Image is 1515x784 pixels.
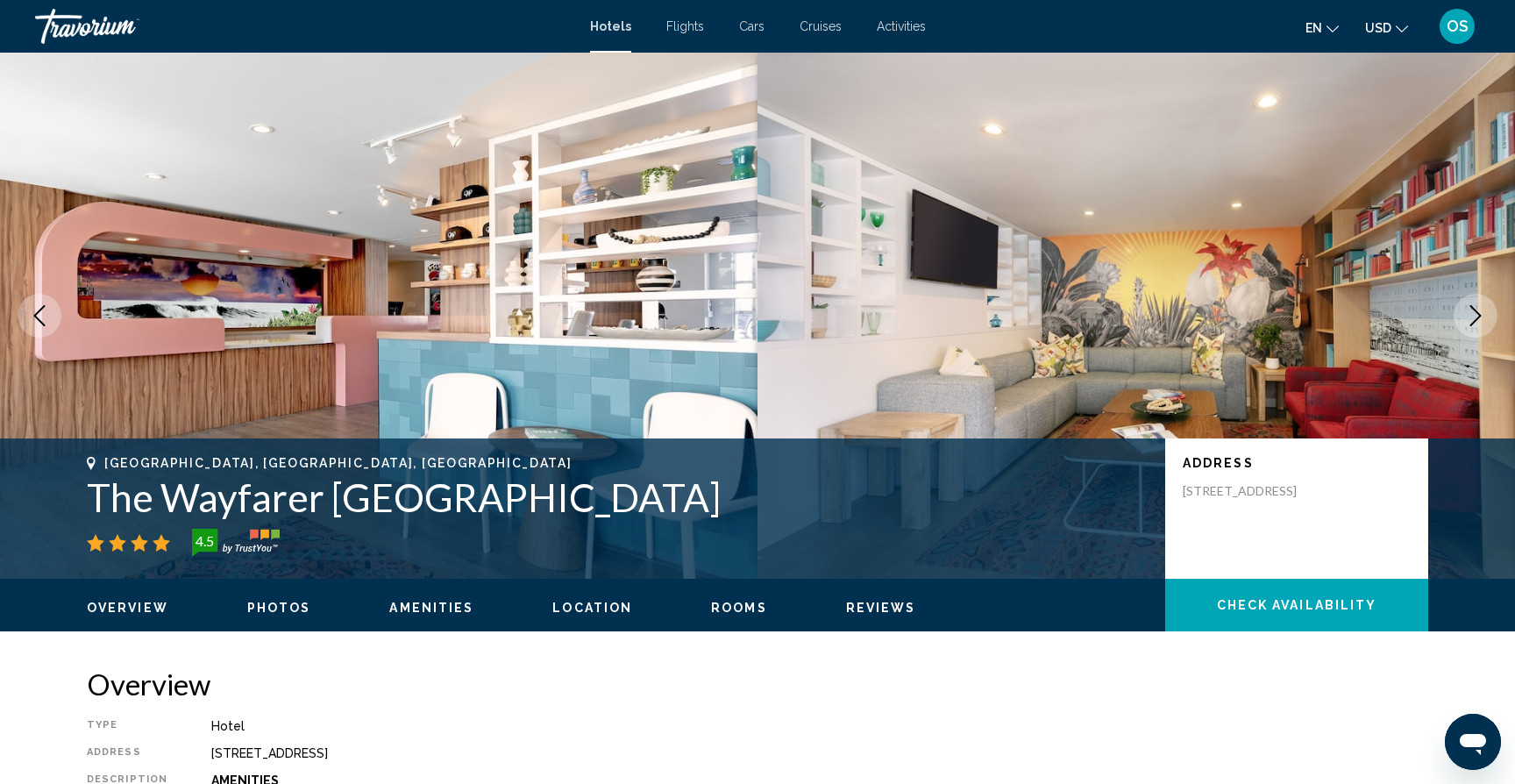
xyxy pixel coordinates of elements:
[87,719,167,733] div: Type
[192,529,280,557] img: trustyou-badge-hor.svg
[87,666,1428,702] h2: Overview
[846,600,916,616] button: Reviews
[87,746,167,760] div: Address
[1183,483,1323,499] p: [STREET_ADDRESS]
[711,601,767,615] span: Rooms
[211,746,1428,760] div: [STREET_ADDRESS]
[1305,21,1322,35] span: en
[247,601,311,615] span: Photos
[1365,21,1391,35] span: USD
[1165,579,1428,631] button: Check Availability
[1305,15,1339,40] button: Change language
[87,474,1148,520] h1: The Wayfarer [GEOGRAPHIC_DATA]
[590,19,631,33] a: Hotels
[247,600,311,616] button: Photos
[1217,599,1377,613] span: Check Availability
[104,456,572,470] span: [GEOGRAPHIC_DATA], [GEOGRAPHIC_DATA], [GEOGRAPHIC_DATA]
[1454,294,1497,338] button: Next image
[739,19,765,33] a: Cars
[187,531,222,552] div: 4.5
[389,600,473,616] button: Amenities
[1365,15,1408,40] button: Change currency
[389,601,473,615] span: Amenities
[1447,18,1469,35] span: OS
[846,601,916,615] span: Reviews
[711,600,767,616] button: Rooms
[211,719,1428,733] div: Hotel
[35,9,573,44] a: Travorium
[800,19,842,33] a: Cruises
[666,19,704,33] a: Flights
[87,601,168,615] span: Overview
[1183,456,1411,470] p: Address
[877,19,926,33] a: Activities
[552,601,632,615] span: Location
[87,600,168,616] button: Overview
[552,600,632,616] button: Location
[18,294,61,338] button: Previous image
[1445,714,1501,770] iframe: Button to launch messaging window
[1434,8,1480,45] button: User Menu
